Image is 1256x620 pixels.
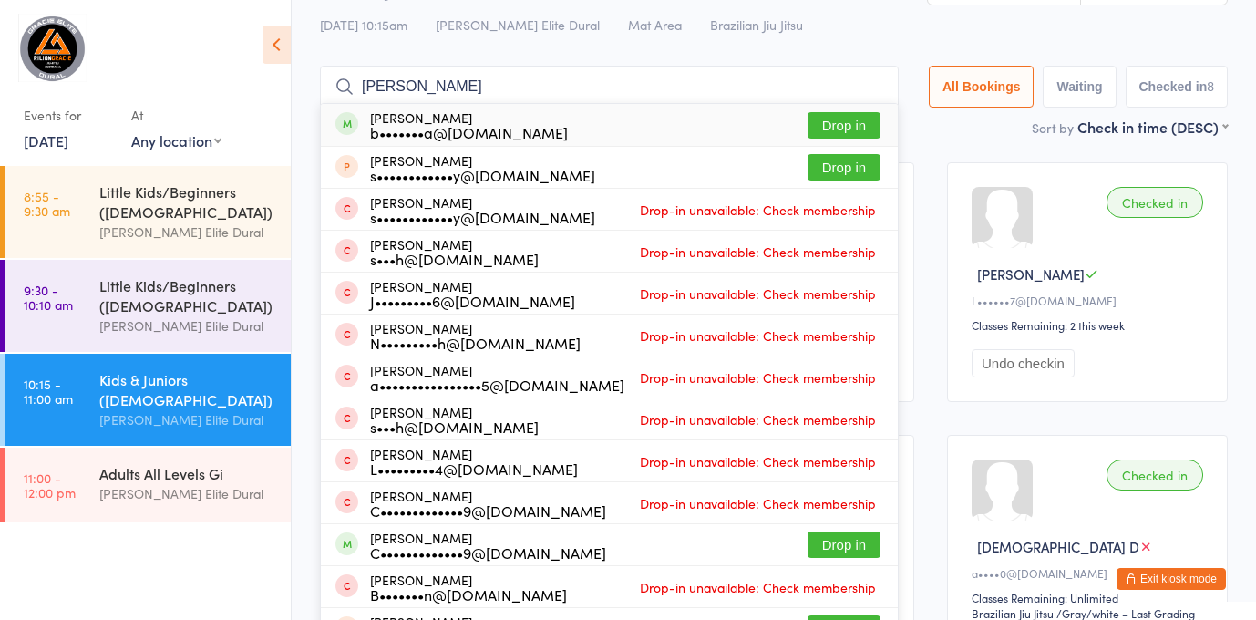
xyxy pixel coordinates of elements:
[1117,568,1226,590] button: Exit kiosk mode
[99,463,275,483] div: Adults All Levels Gi
[635,280,880,307] span: Drop-in unavailable: Check membership
[5,260,291,352] a: 9:30 -10:10 amLittle Kids/Beginners ([DEMOGRAPHIC_DATA])[PERSON_NAME] Elite Dural
[24,189,70,218] time: 8:55 - 9:30 am
[370,153,595,182] div: [PERSON_NAME]
[320,66,899,108] input: Search
[977,264,1085,284] span: [PERSON_NAME]
[370,461,578,476] div: L•••••••••4@[DOMAIN_NAME]
[370,110,568,139] div: [PERSON_NAME]
[370,503,606,518] div: C•••••••••••••9@[DOMAIN_NAME]
[370,573,567,602] div: [PERSON_NAME]
[370,363,624,392] div: [PERSON_NAME]
[99,181,275,222] div: Little Kids/Beginners ([DEMOGRAPHIC_DATA])
[5,448,291,522] a: 11:00 -12:00 pmAdults All Levels Gi[PERSON_NAME] Elite Dural
[370,531,606,560] div: [PERSON_NAME]
[972,590,1209,605] div: Classes Remaining: Unlimited
[1043,66,1116,108] button: Waiting
[635,322,880,349] span: Drop-in unavailable: Check membership
[628,15,682,34] span: Mat Area
[370,294,575,308] div: J•••••••••6@[DOMAIN_NAME]
[370,489,606,518] div: [PERSON_NAME]
[635,573,880,601] span: Drop-in unavailable: Check membership
[99,315,275,336] div: [PERSON_NAME] Elite Dural
[808,532,880,558] button: Drop in
[131,100,221,130] div: At
[370,125,568,139] div: b•••••••a@[DOMAIN_NAME]
[24,100,113,130] div: Events for
[24,470,76,500] time: 11:00 - 12:00 pm
[370,587,567,602] div: B•••••••n@[DOMAIN_NAME]
[972,293,1209,308] div: L••••••7@[DOMAIN_NAME]
[370,336,581,350] div: N•••••••••h@[DOMAIN_NAME]
[5,354,291,446] a: 10:15 -11:00 amKids & Juniors ([DEMOGRAPHIC_DATA])[PERSON_NAME] Elite Dural
[436,15,600,34] span: [PERSON_NAME] Elite Dural
[972,317,1209,333] div: Classes Remaining: 2 this week
[808,112,880,139] button: Drop in
[370,279,575,308] div: [PERSON_NAME]
[99,275,275,315] div: Little Kids/Beginners ([DEMOGRAPHIC_DATA])
[370,447,578,476] div: [PERSON_NAME]
[131,130,221,150] div: Any location
[1077,117,1228,137] div: Check in time (DESC)
[635,448,880,475] span: Drop-in unavailable: Check membership
[24,283,73,312] time: 9:30 - 10:10 am
[1207,79,1214,94] div: 8
[18,14,87,82] img: Gracie Elite Jiu Jitsu Dural
[370,377,624,392] div: a••••••••••••••••5@[DOMAIN_NAME]
[1107,460,1203,491] div: Checked in
[370,405,539,434] div: [PERSON_NAME]
[370,195,595,224] div: [PERSON_NAME]
[635,196,880,223] span: Drop-in unavailable: Check membership
[1126,66,1229,108] button: Checked in8
[24,130,68,150] a: [DATE]
[808,154,880,181] button: Drop in
[370,168,595,182] div: s••••••••••••y@[DOMAIN_NAME]
[635,238,880,265] span: Drop-in unavailable: Check membership
[370,237,539,266] div: [PERSON_NAME]
[99,369,275,409] div: Kids & Juniors ([DEMOGRAPHIC_DATA])
[370,419,539,434] div: s•••h@[DOMAIN_NAME]
[1032,119,1074,137] label: Sort by
[370,321,581,350] div: [PERSON_NAME]
[370,252,539,266] div: s•••h@[DOMAIN_NAME]
[972,565,1209,581] div: a••••0@[DOMAIN_NAME]
[370,210,595,224] div: s••••••••••••y@[DOMAIN_NAME]
[635,364,880,391] span: Drop-in unavailable: Check membership
[370,545,606,560] div: C•••••••••••••9@[DOMAIN_NAME]
[710,15,803,34] span: Brazilian Jiu Jitsu
[320,15,407,34] span: [DATE] 10:15am
[635,490,880,517] span: Drop-in unavailable: Check membership
[635,406,880,433] span: Drop-in unavailable: Check membership
[24,377,73,406] time: 10:15 - 11:00 am
[977,537,1139,556] span: [DEMOGRAPHIC_DATA] D
[5,166,291,258] a: 8:55 -9:30 amLittle Kids/Beginners ([DEMOGRAPHIC_DATA])[PERSON_NAME] Elite Dural
[1107,187,1203,218] div: Checked in
[99,409,275,430] div: [PERSON_NAME] Elite Dural
[99,483,275,504] div: [PERSON_NAME] Elite Dural
[972,349,1075,377] button: Undo checkin
[99,222,275,243] div: [PERSON_NAME] Elite Dural
[929,66,1035,108] button: All Bookings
